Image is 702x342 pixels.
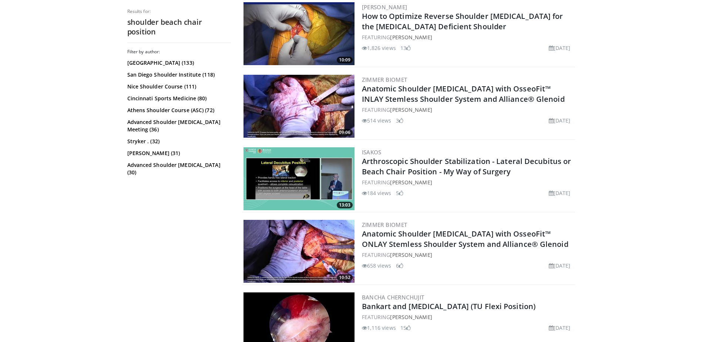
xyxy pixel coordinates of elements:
[362,251,574,259] div: FEATURING
[127,138,229,145] a: Stryker . (32)
[127,161,229,176] a: Advanced Shoulder [MEDICAL_DATA] (30)
[362,189,392,197] li: 184 views
[549,324,571,332] li: [DATE]
[337,202,353,208] span: 13:03
[362,294,424,301] a: Bancha Chernchujit
[390,106,432,113] a: [PERSON_NAME]
[337,274,353,281] span: 10:52
[362,44,396,52] li: 1,826 views
[362,156,571,177] a: Arthroscopic Shoulder Stabilization - Lateral Decubitus or Beach Chair Position - My Way of Surgery
[362,221,407,228] a: Zimmer Biomet
[390,251,432,258] a: [PERSON_NAME]
[362,229,568,249] a: Anatomic Shoulder [MEDICAL_DATA] with OsseoFit™ ONLAY Stemless Shoulder System and Alliance® Glenoid
[362,301,536,311] a: Bankart and [MEDICAL_DATA] (TU Flexi Position)
[400,44,411,52] li: 13
[390,34,432,41] a: [PERSON_NAME]
[243,220,355,283] img: 68921608-6324-4888-87da-a4d0ad613160.300x170_q85_crop-smart_upscale.jpg
[362,76,407,83] a: Zimmer Biomet
[400,324,411,332] li: 15
[549,117,571,124] li: [DATE]
[362,148,382,156] a: ISAKOS
[390,179,432,186] a: [PERSON_NAME]
[362,106,574,114] div: FEATURING
[362,84,565,104] a: Anatomic Shoulder [MEDICAL_DATA] with OsseoFit™ INLAY Stemless Shoulder System and Alliance® Glenoid
[396,117,403,124] li: 3
[243,75,355,138] img: 59d0d6d9-feca-4357-b9cd-4bad2cd35cb6.300x170_q85_crop-smart_upscale.jpg
[243,220,355,283] a: 10:52
[396,262,403,269] li: 6
[362,117,392,124] li: 514 views
[549,189,571,197] li: [DATE]
[127,49,231,55] h3: Filter by author:
[337,129,353,136] span: 09:06
[127,107,229,114] a: Athens Shoulder Course (ASC) (72)
[362,178,574,186] div: FEATURING
[127,118,229,133] a: Advanced Shoulder [MEDICAL_DATA] Meeting (36)
[362,313,574,321] div: FEATURING
[243,75,355,138] a: 09:06
[127,83,229,90] a: Nice Shoulder Course (111)
[337,57,353,63] span: 10:09
[243,147,355,210] img: 4911405c-0c2a-4cfe-93f0-bb34caba435b.300x170_q85_crop-smart_upscale.jpg
[362,262,392,269] li: 658 views
[549,44,571,52] li: [DATE]
[127,95,229,102] a: Cincinnati Sports Medicine (80)
[362,3,407,11] a: [PERSON_NAME]
[362,11,563,31] a: How to Optimize Reverse Shoulder [MEDICAL_DATA] for the [MEDICAL_DATA] Deficient Shoulder
[127,17,231,37] h2: shoulder beach chair position
[549,262,571,269] li: [DATE]
[127,9,231,14] p: Results for:
[127,150,229,157] a: [PERSON_NAME] (31)
[243,2,355,65] a: 10:09
[390,313,432,321] a: [PERSON_NAME]
[396,189,403,197] li: 5
[243,147,355,210] a: 13:03
[243,2,355,65] img: d84aa8c7-537e-4bdf-acf1-23c7ca74a4c4.300x170_q85_crop-smart_upscale.jpg
[362,33,574,41] div: FEATURING
[127,59,229,67] a: [GEOGRAPHIC_DATA] (133)
[127,71,229,78] a: San Diego Shoulder Institute (118)
[362,324,396,332] li: 1,116 views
